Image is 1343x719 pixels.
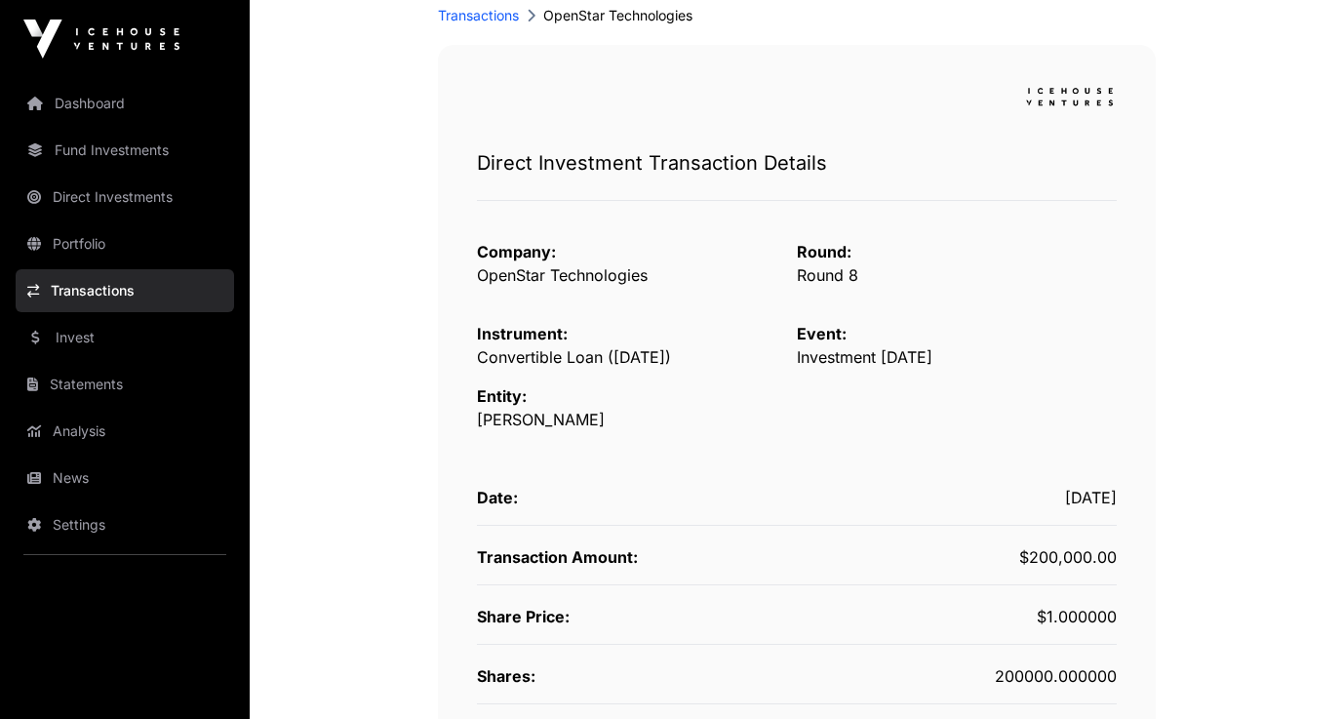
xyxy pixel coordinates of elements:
[797,347,932,367] span: Investment [DATE]
[16,82,234,125] a: Dashboard
[23,20,179,59] img: Icehouse Ventures Logo
[797,242,851,261] span: Round:
[477,265,648,285] a: OpenStar Technologies
[477,149,1117,177] h1: Direct Investment Transaction Details
[477,410,605,429] span: [PERSON_NAME]
[477,488,518,507] span: Date:
[16,503,234,546] a: Settings
[16,316,234,359] a: Invest
[797,324,847,343] span: Event:
[797,605,1117,628] div: $1.000000
[477,386,527,406] span: Entity:
[16,222,234,265] a: Portfolio
[477,347,671,367] span: Convertible Loan ([DATE])
[16,269,234,312] a: Transactions
[438,6,1156,25] div: OpenStar Technologies
[797,265,858,285] span: Round 8
[477,242,556,261] span: Company:
[438,6,519,25] a: Transactions
[16,129,234,172] a: Fund Investments
[1245,625,1343,719] iframe: Chat Widget
[797,545,1117,569] div: $200,000.00
[1023,84,1117,110] img: logo
[477,547,638,567] span: Transaction Amount:
[797,486,1117,509] div: [DATE]
[16,363,234,406] a: Statements
[797,664,1117,688] div: 200000.000000
[477,607,570,626] span: Share Price:
[16,410,234,453] a: Analysis
[16,176,234,219] a: Direct Investments
[477,324,568,343] span: Instrument:
[16,457,234,499] a: News
[477,666,535,686] span: Shares:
